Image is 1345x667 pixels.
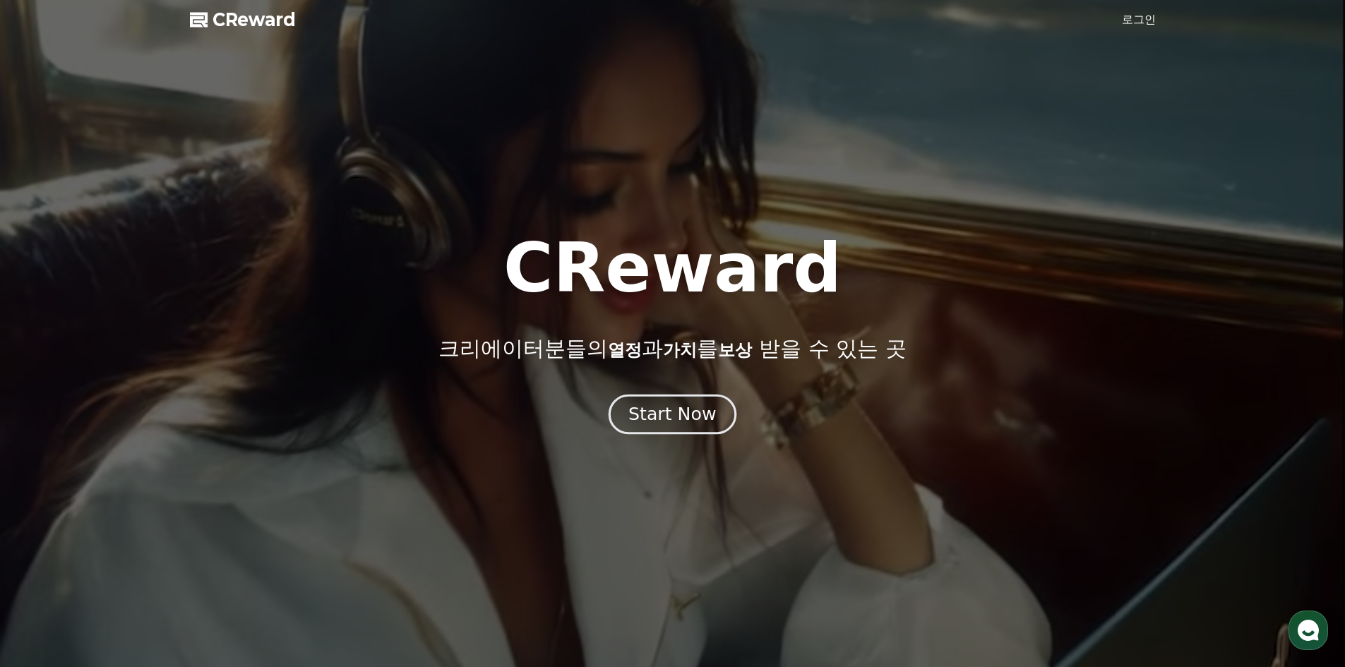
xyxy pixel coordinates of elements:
[608,340,642,360] span: 열정
[182,447,271,483] a: 설정
[93,447,182,483] a: 대화
[4,447,93,483] a: 홈
[628,402,716,426] div: Start Now
[663,340,697,360] span: 가치
[609,394,736,434] button: Start Now
[1122,11,1156,28] a: 로그인
[129,469,146,481] span: 대화
[718,340,752,360] span: 보상
[218,469,235,480] span: 설정
[611,409,734,423] a: Start Now
[44,469,53,480] span: 홈
[503,234,842,302] h1: CReward
[213,8,296,31] span: CReward
[438,336,906,361] p: 크리에이터분들의 과 를 받을 수 있는 곳
[190,8,296,31] a: CReward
